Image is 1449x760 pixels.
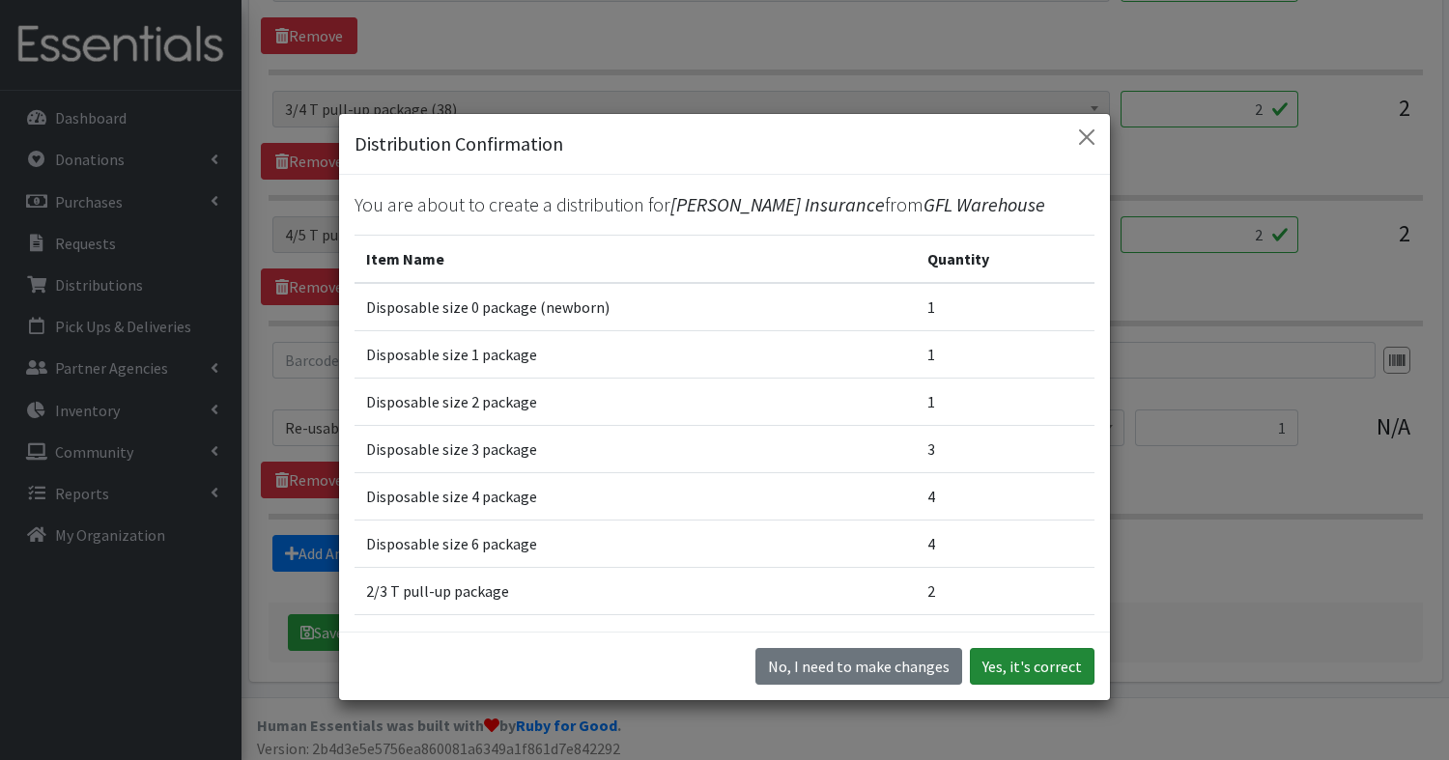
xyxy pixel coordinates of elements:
button: No I need to make changes [755,648,962,685]
button: Yes, it's correct [970,648,1094,685]
td: Disposable size 6 package [355,521,916,568]
td: 1 [916,283,1094,331]
th: Quantity [916,236,1094,284]
td: 2 [916,568,1094,615]
td: Disposable size 4 package [355,473,916,521]
td: 4 [916,473,1094,521]
h5: Distribution Confirmation [355,129,563,158]
td: 1 [916,379,1094,426]
span: [PERSON_NAME] Insurance [670,192,885,216]
td: 1 [916,331,1094,379]
td: Disposable size 0 package (newborn) [355,283,916,331]
th: Item Name [355,236,916,284]
p: You are about to create a distribution for from [355,190,1094,219]
button: Close [1071,122,1102,153]
span: GFL Warehouse [923,192,1045,216]
td: 2/3 T pull-up package [355,568,916,615]
td: Disposable size 1 package [355,331,916,379]
td: 3/4 T pull-up package [355,615,916,662]
td: Disposable size 3 package [355,426,916,473]
td: 2 [916,615,1094,662]
td: 4 [916,521,1094,568]
td: Disposable size 2 package [355,379,916,426]
td: 3 [916,426,1094,473]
